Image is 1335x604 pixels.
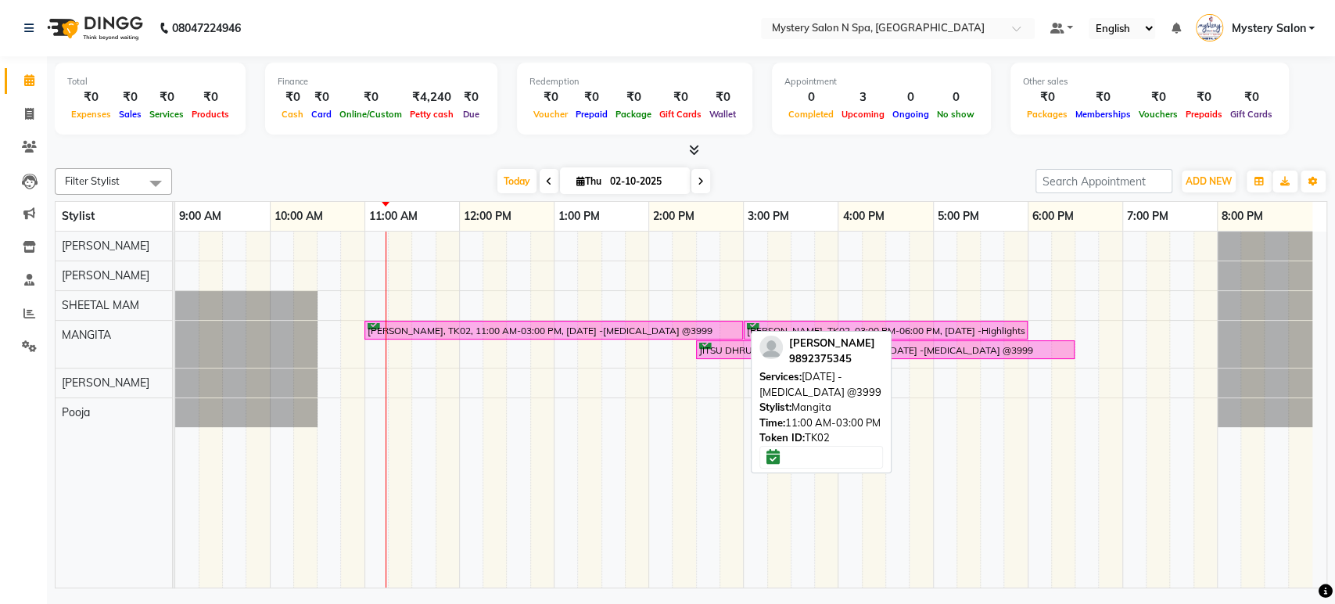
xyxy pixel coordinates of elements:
div: ₹0 [705,88,740,106]
a: 10:00 AM [271,205,327,228]
span: [PERSON_NAME] [62,376,149,390]
div: 3 [838,88,888,106]
div: ₹0 [188,88,233,106]
div: Finance [278,75,485,88]
div: ₹0 [307,88,336,106]
div: JITSU DHRUVA, TK01, 02:30 PM-06:30 PM, [DATE] -[MEDICAL_DATA] @3999 [698,343,1073,358]
div: Other sales [1023,75,1276,88]
span: Upcoming [838,109,888,120]
div: ₹0 [612,88,655,106]
div: ₹0 [1226,88,1276,106]
span: Package [612,109,655,120]
span: Petty cash [406,109,458,120]
div: ₹0 [1023,88,1071,106]
span: Prepaids [1182,109,1226,120]
a: 8:00 PM [1218,205,1267,228]
div: ₹0 [655,88,705,106]
span: Products [188,109,233,120]
a: 4:00 PM [838,205,888,228]
div: Redemption [529,75,740,88]
span: Packages [1023,109,1071,120]
button: ADD NEW [1182,171,1236,192]
div: ₹0 [572,88,612,106]
span: Due [459,109,483,120]
div: [PERSON_NAME], TK02, 03:00 PM-06:00 PM, [DATE] -Highlights @3999 [745,323,1026,338]
div: ₹0 [336,88,406,106]
span: Card [307,109,336,120]
span: Voucher [529,109,572,120]
span: Expenses [67,109,115,120]
span: ADD NEW [1186,175,1232,187]
a: 9:00 AM [175,205,225,228]
input: 2025-10-02 [605,170,684,193]
div: 0 [888,88,933,106]
span: [PERSON_NAME] [789,336,875,349]
div: ₹0 [529,88,572,106]
div: Mangita [759,400,883,415]
span: [DATE] -[MEDICAL_DATA] @3999 [759,370,881,398]
div: Appointment [784,75,978,88]
span: SHEETAL MAM [62,298,139,312]
div: ₹0 [1135,88,1182,106]
div: ₹0 [67,88,115,106]
span: MANGITA [62,328,111,342]
div: ₹0 [145,88,188,106]
a: 5:00 PM [934,205,983,228]
span: Stylist: [759,401,791,413]
span: Ongoing [888,109,933,120]
span: Gift Cards [1226,109,1276,120]
a: 6:00 PM [1028,205,1078,228]
span: Cash [278,109,307,120]
div: ₹4,240 [406,88,458,106]
span: [PERSON_NAME] [62,239,149,253]
input: Search Appointment [1035,169,1172,193]
div: 0 [933,88,978,106]
div: ₹0 [115,88,145,106]
span: Sales [115,109,145,120]
span: Mystery Salon [1231,20,1305,37]
span: No show [933,109,978,120]
div: 9892375345 [789,351,875,367]
span: Wallet [705,109,740,120]
b: 08047224946 [172,6,241,50]
img: Mystery Salon [1196,14,1223,41]
div: ₹0 [1182,88,1226,106]
span: Time: [759,416,785,429]
span: Stylist [62,209,95,223]
div: [PERSON_NAME], TK02, 11:00 AM-03:00 PM, [DATE] -[MEDICAL_DATA] @3999 [366,323,741,338]
span: Today [497,169,537,193]
div: Total [67,75,233,88]
span: Completed [784,109,838,120]
a: 1:00 PM [554,205,604,228]
a: 7:00 PM [1123,205,1172,228]
a: 11:00 AM [365,205,422,228]
div: TK02 [759,430,883,446]
div: ₹0 [458,88,485,106]
span: Pooja [62,405,90,419]
img: profile [759,336,783,359]
span: Services [145,109,188,120]
span: Prepaid [572,109,612,120]
a: 12:00 PM [460,205,515,228]
div: ₹0 [1071,88,1135,106]
div: 0 [784,88,838,106]
span: Thu [572,175,605,187]
span: [PERSON_NAME] [62,268,149,282]
span: Online/Custom [336,109,406,120]
a: 2:00 PM [649,205,698,228]
span: Vouchers [1135,109,1182,120]
a: 3:00 PM [744,205,793,228]
span: Filter Stylist [65,174,120,187]
div: ₹0 [278,88,307,106]
div: 11:00 AM-03:00 PM [759,415,883,431]
span: Services: [759,370,802,383]
img: logo [40,6,147,50]
span: Memberships [1071,109,1135,120]
span: Gift Cards [655,109,705,120]
span: Token ID: [759,431,805,444]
